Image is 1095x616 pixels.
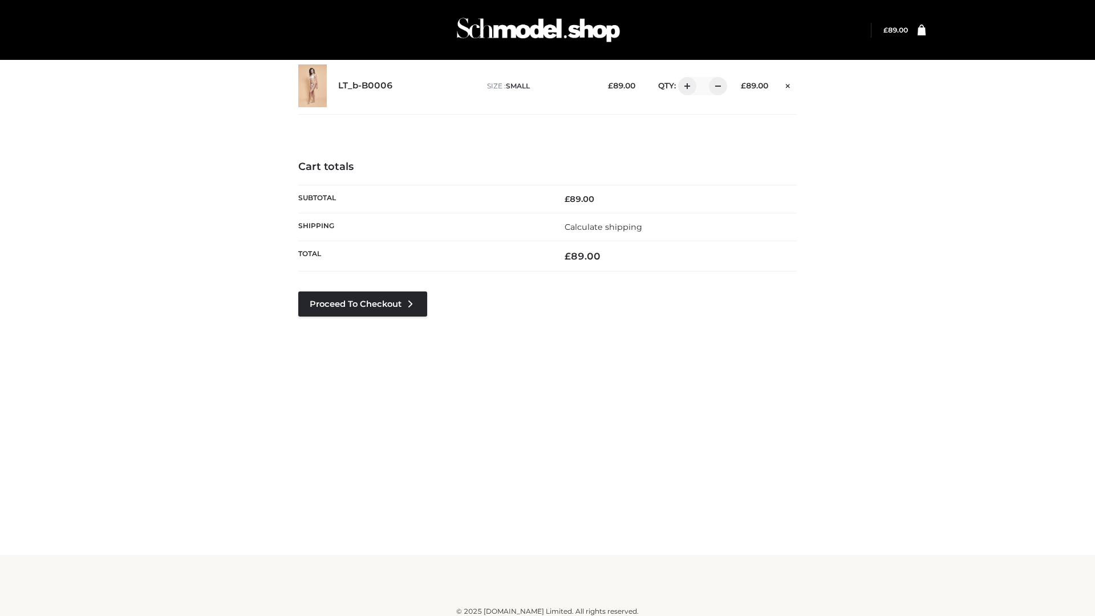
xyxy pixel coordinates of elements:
bdi: 89.00 [608,81,635,90]
a: LT_b-B0006 [338,80,393,91]
th: Subtotal [298,185,547,213]
span: £ [608,81,613,90]
a: Proceed to Checkout [298,291,427,317]
th: Total [298,241,547,271]
th: Shipping [298,213,547,241]
span: £ [565,194,570,204]
a: £89.00 [883,26,908,34]
span: SMALL [506,82,530,90]
bdi: 89.00 [565,194,594,204]
p: size : [487,81,590,91]
bdi: 89.00 [883,26,908,34]
span: £ [741,81,746,90]
span: £ [883,26,888,34]
span: £ [565,250,571,262]
a: Calculate shipping [565,222,642,232]
bdi: 89.00 [741,81,768,90]
h4: Cart totals [298,161,797,173]
a: Remove this item [780,77,797,92]
div: QTY: [647,77,723,95]
img: Schmodel Admin 964 [453,7,624,52]
bdi: 89.00 [565,250,601,262]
